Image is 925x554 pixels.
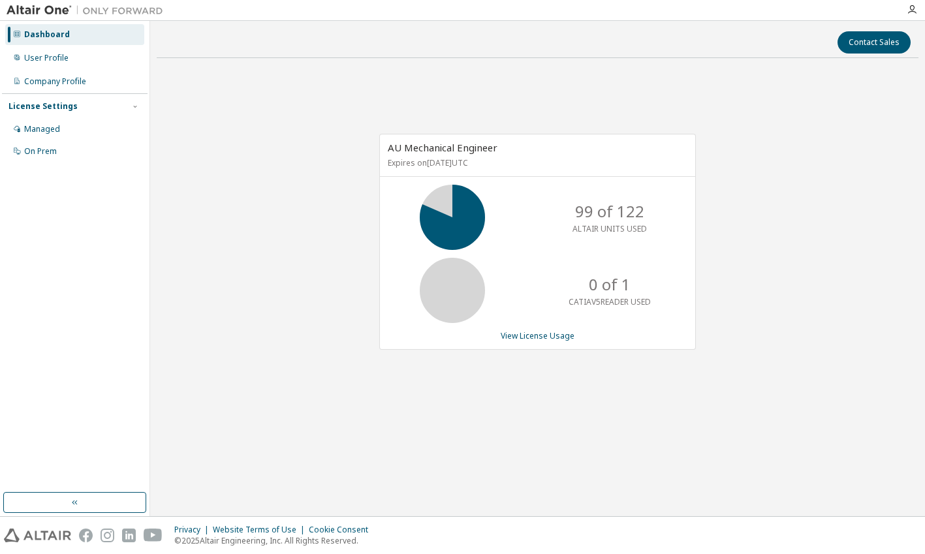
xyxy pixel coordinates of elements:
div: Website Terms of Use [213,525,309,535]
a: View License Usage [501,330,574,341]
div: Privacy [174,525,213,535]
p: Expires on [DATE] UTC [388,157,684,168]
div: User Profile [24,53,69,63]
div: Company Profile [24,76,86,87]
p: 0 of 1 [589,273,631,296]
div: Managed [24,124,60,134]
p: 99 of 122 [575,200,644,223]
div: Cookie Consent [309,525,376,535]
div: Dashboard [24,29,70,40]
img: linkedin.svg [122,529,136,542]
p: ALTAIR UNITS USED [572,223,647,234]
div: License Settings [8,101,78,112]
p: © 2025 Altair Engineering, Inc. All Rights Reserved. [174,535,376,546]
img: youtube.svg [144,529,163,542]
img: instagram.svg [101,529,114,542]
img: altair_logo.svg [4,529,71,542]
img: Altair One [7,4,170,17]
img: facebook.svg [79,529,93,542]
p: CATIAV5READER USED [569,296,651,307]
span: AU Mechanical Engineer [388,141,497,154]
button: Contact Sales [838,31,911,54]
div: On Prem [24,146,57,157]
